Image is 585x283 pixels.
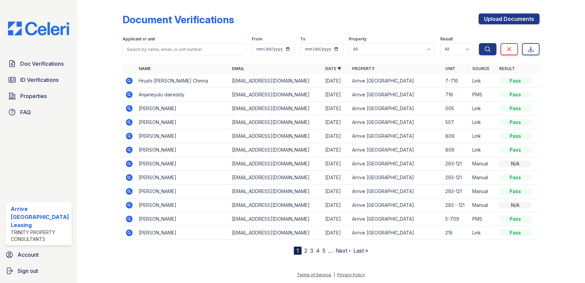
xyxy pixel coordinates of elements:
td: Arrive [GEOGRAPHIC_DATA] [349,116,443,129]
td: Arrive [GEOGRAPHIC_DATA] [349,102,443,116]
td: [DATE] [322,157,349,171]
td: PMS [470,88,496,102]
td: [PERSON_NAME] [136,171,229,185]
a: ID Verifications [5,73,72,87]
td: [PERSON_NAME] [136,129,229,143]
td: [DATE] [322,226,349,240]
td: Arrive [GEOGRAPHIC_DATA] [349,226,443,240]
td: Anjaneyulu daireddy [136,88,229,102]
td: Manual [470,185,496,198]
div: N/A [499,202,531,209]
img: CE_Logo_Blue-a8612792a0a2168367f1c8372b55b34899dd931a85d93a1a3d3e32e68fde9ad4.png [3,22,74,35]
td: 507 [443,116,470,129]
a: Privacy Policy [338,272,365,277]
a: 5 [322,247,325,254]
td: [PERSON_NAME] [136,157,229,171]
td: 7-716 [443,74,470,88]
td: Arrive [GEOGRAPHIC_DATA] [349,171,443,185]
td: Hrushi [PERSON_NAME] Chinna [136,74,229,88]
div: Trinity Property Consultants [11,229,69,243]
td: [DATE] [322,102,349,116]
a: Date ▼ [325,66,341,71]
td: [EMAIL_ADDRESS][DOMAIN_NAME] [229,88,322,102]
td: [PERSON_NAME] [136,143,229,157]
div: 1 [294,247,302,255]
td: 716 [443,88,470,102]
td: [DATE] [322,212,349,226]
a: 2 [304,247,307,254]
td: [EMAIL_ADDRESS][DOMAIN_NAME] [229,116,322,129]
td: [PERSON_NAME] [136,102,229,116]
td: Arrive [GEOGRAPHIC_DATA] [349,198,443,212]
a: Sign out [3,264,74,278]
td: Link [470,129,496,143]
td: Manual [470,198,496,212]
td: [EMAIL_ADDRESS][DOMAIN_NAME] [229,198,322,212]
td: 5-709 [443,212,470,226]
td: 293-121 [443,171,470,185]
td: Link [470,143,496,157]
td: [EMAIL_ADDRESS][DOMAIN_NAME] [229,226,322,240]
td: [DATE] [322,116,349,129]
td: 293-121 [443,157,470,171]
div: | [334,272,335,277]
a: Terms of Service [297,272,332,277]
a: Last » [353,247,368,254]
a: FAQ [5,105,72,119]
span: Account [18,251,39,259]
a: Upload Documents [479,13,540,24]
label: To [300,36,306,42]
a: Account [3,248,74,261]
a: Result [499,66,515,71]
div: Pass [499,216,531,222]
span: FAQ [20,108,31,116]
td: Manual [470,171,496,185]
td: Arrive [GEOGRAPHIC_DATA] [349,143,443,157]
td: [EMAIL_ADDRESS][DOMAIN_NAME] [229,102,322,116]
td: 809 [443,129,470,143]
td: [EMAIL_ADDRESS][DOMAIN_NAME] [229,143,322,157]
td: Link [470,116,496,129]
td: [PERSON_NAME] [136,185,229,198]
div: Pass [499,188,531,195]
a: 3 [310,247,313,254]
td: 293 - 121 [443,198,470,212]
td: [DATE] [322,88,349,102]
td: [DATE] [322,198,349,212]
td: [PERSON_NAME] [136,226,229,240]
div: Document Verifications [123,13,234,26]
a: Properties [5,89,72,103]
div: Pass [499,133,531,139]
td: Arrive [GEOGRAPHIC_DATA] [349,74,443,88]
a: Source [472,66,489,71]
td: [EMAIL_ADDRESS][DOMAIN_NAME] [229,157,322,171]
a: Name [139,66,151,71]
span: Properties [20,92,47,100]
td: [EMAIL_ADDRESS][DOMAIN_NAME] [229,171,322,185]
td: Arrive [GEOGRAPHIC_DATA] [349,157,443,171]
div: Pass [499,77,531,84]
a: 4 [316,247,320,254]
td: [DATE] [322,171,349,185]
td: [EMAIL_ADDRESS][DOMAIN_NAME] [229,74,322,88]
td: [EMAIL_ADDRESS][DOMAIN_NAME] [229,185,322,198]
div: Pass [499,229,531,236]
span: Doc Verifications [20,60,64,68]
td: [DATE] [322,129,349,143]
div: N/A [499,160,531,167]
div: Pass [499,105,531,112]
td: 293-121 [443,185,470,198]
td: [DATE] [322,143,349,157]
td: PMS [470,212,496,226]
td: Arrive [GEOGRAPHIC_DATA] [349,88,443,102]
td: Link [470,102,496,116]
div: Pass [499,147,531,153]
td: [DATE] [322,185,349,198]
label: From [252,36,262,42]
div: Pass [499,91,531,98]
td: [EMAIL_ADDRESS][DOMAIN_NAME] [229,212,322,226]
label: Result [440,36,453,42]
td: [PERSON_NAME] [136,212,229,226]
a: Next › [336,247,351,254]
td: Link [470,74,496,88]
